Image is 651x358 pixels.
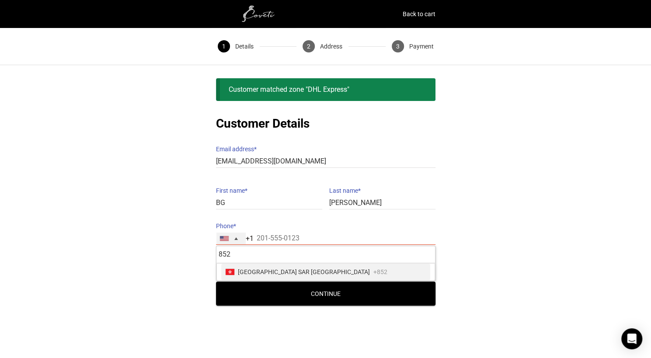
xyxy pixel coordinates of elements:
span: [GEOGRAPHIC_DATA] SAR [GEOGRAPHIC_DATA] [238,266,370,278]
div: Open Intercom Messenger [621,328,642,349]
label: Email address [216,143,435,155]
h2: Customer Details [216,115,435,132]
span: Phone is a required field. [216,245,282,257]
span: 3 [392,40,404,52]
label: Last name [329,184,435,197]
label: Phone [216,220,435,232]
span: Address [320,40,342,52]
ul: List of countries [216,263,435,281]
button: Selected country [216,233,254,244]
button: 1 Details [212,28,260,65]
span: Details [235,40,254,52]
div: Customer matched zone "DHL Express" [216,78,435,101]
label: First name [216,184,322,197]
a: Back to cart [403,8,435,20]
input: Search [216,246,435,263]
span: +852 [373,266,387,278]
input: 201-555-0123 [216,232,435,245]
div: +1 [246,232,254,246]
span: Payment [409,40,434,52]
button: Continue [216,282,435,306]
button: 2 Address [296,28,348,65]
button: 3 Payment [386,28,440,65]
span: 2 [303,40,315,52]
img: white1.png [216,5,303,23]
span: 1 [218,40,230,52]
